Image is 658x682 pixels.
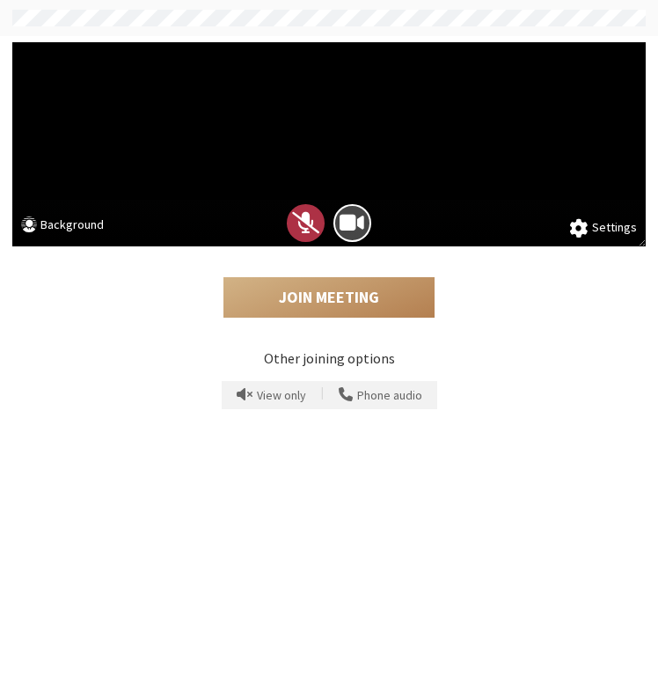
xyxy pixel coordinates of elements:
button: Use your phone for mic and speaker while you view the meeting on this device. [333,381,428,409]
span: View only [257,389,306,402]
button: Camera is on [333,204,371,242]
span: | [321,384,324,407]
span: Phone audio [357,389,422,402]
p: Other joining options [12,348,646,369]
button: Prevent echo when there is already an active mic and speaker in the room. [230,381,312,409]
button: Join Meeting [223,277,435,318]
button: Mic is off [287,204,325,242]
button: Settings [569,218,637,238]
button: Background [21,216,104,238]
